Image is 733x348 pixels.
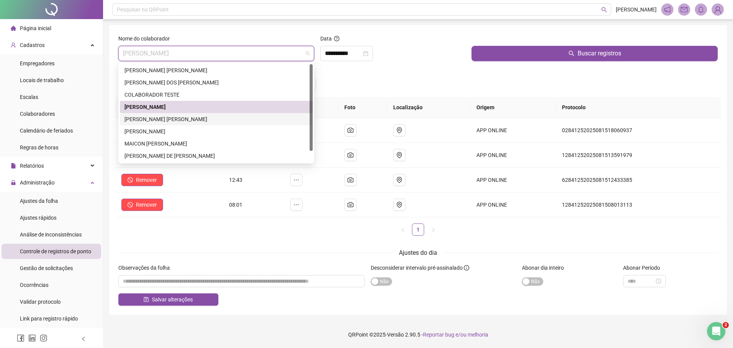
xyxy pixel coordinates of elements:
span: camera [347,127,354,133]
span: linkedin [28,334,36,342]
button: right [427,223,439,236]
span: camera [347,152,354,158]
span: 08:01 [229,202,242,208]
span: Buscar registros [578,49,621,58]
button: Remover [121,199,163,211]
span: save [144,297,149,302]
span: ellipsis [293,202,299,208]
div: ELISABETE ALVES TEIXEIRA [120,101,313,113]
label: Observações da folha [118,264,175,272]
span: environment [396,152,402,158]
li: 1 [412,223,424,236]
th: Origem [470,97,556,118]
span: Locais de trabalho [20,77,64,83]
span: Ajustes rápidos [20,215,57,221]
td: 02841252025081518060937 [556,118,721,143]
span: Desconsiderar intervalo pré-assinalado [371,265,463,271]
div: COLABORADOR TESTE [120,89,313,101]
a: 1 [412,224,424,235]
span: 2 [723,322,729,328]
div: MATHEUS RODRIGUES VIEIRA DE JESUS [120,150,313,162]
span: Cadastros [20,42,45,48]
span: Ocorrências [20,282,48,288]
span: Relatórios [20,163,44,169]
td: APP ONLINE [470,193,556,217]
th: Protocolo [556,97,721,118]
td: 12841252025081508013113 [556,193,721,217]
div: [PERSON_NAME] DE [PERSON_NAME] [124,152,308,160]
div: IRMA RIBEIRO DE FRANÇA [120,113,313,125]
span: Regras de horas [20,144,58,151]
td: APP ONLINE [470,143,556,168]
span: instagram [40,334,47,342]
span: left [81,336,86,342]
span: environment [396,127,402,133]
span: stop [128,177,133,183]
li: Página anterior [397,223,409,236]
span: Reportar bug e/ou melhoria [423,332,488,338]
div: [PERSON_NAME] [124,103,308,111]
span: home [11,26,16,31]
span: Análise de inconsistências [20,231,82,238]
th: Localização [387,97,470,118]
label: Abonar Período [623,264,665,272]
button: Buscar registros [471,46,718,61]
span: Página inicial [20,25,51,31]
span: Empregadores [20,60,55,66]
img: 89628 [712,4,723,15]
span: Ajustes da folha [20,198,58,204]
span: camera [347,177,354,183]
div: MAICON [PERSON_NAME] [124,139,308,148]
span: environment [396,177,402,183]
div: [PERSON_NAME] [PERSON_NAME] [124,66,308,74]
span: Link para registro rápido [20,316,78,322]
td: APP ONLINE [470,168,556,193]
div: [PERSON_NAME] [PERSON_NAME] [124,115,308,123]
span: Colaboradores [20,111,55,117]
div: [PERSON_NAME] DOS [PERSON_NAME] [124,78,308,87]
span: Calendário de feriados [20,128,73,134]
li: Próxima página [427,223,439,236]
span: right [431,228,436,232]
span: Remover [136,201,157,209]
div: MAICON DE QUEIROZ COSTA [120,138,313,150]
td: APP ONLINE [470,118,556,143]
span: Controle de registros de ponto [20,248,91,254]
span: Escalas [20,94,38,100]
span: Data [320,36,332,42]
button: Salvar alterações [118,293,218,306]
td: 62841252025081512433385 [556,168,721,193]
span: user-add [11,42,16,48]
span: Administração [20,180,55,186]
label: Abonar dia inteiro [522,264,569,272]
span: Ajustes do dia [399,249,437,256]
span: question-circle [334,36,339,41]
span: mail [681,6,688,13]
span: ellipsis [293,177,299,183]
div: COLABORADOR TESTE [124,91,308,99]
span: lock [11,180,16,185]
span: 12:43 [229,177,242,183]
span: Remover [136,176,157,184]
span: Salvar alterações [152,295,193,304]
span: ELISABETE ALVES TEIXEIRA [123,46,310,61]
div: CAROLINE MONTEIRO DOS SANTOS [120,76,313,89]
th: Foto [338,97,387,118]
div: JESSICA RODRIGUES DA SILVA COSTA [120,125,313,138]
span: notification [664,6,671,13]
td: 12841252025081513591979 [556,143,721,168]
span: info-circle [464,265,469,270]
span: search [601,7,607,13]
label: Nome do colaborador [118,34,175,43]
div: [PERSON_NAME] [124,127,308,136]
button: Remover [121,174,163,186]
span: stop [128,202,133,207]
iframe: Intercom live chat [707,322,725,340]
span: Gestão de solicitações [20,265,73,271]
span: camera [347,202,354,208]
span: search [568,50,575,57]
div: ANTONIO MARCELINO BARBOSA [120,64,313,76]
span: bell [697,6,704,13]
span: facebook [17,334,24,342]
span: file [11,163,16,168]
